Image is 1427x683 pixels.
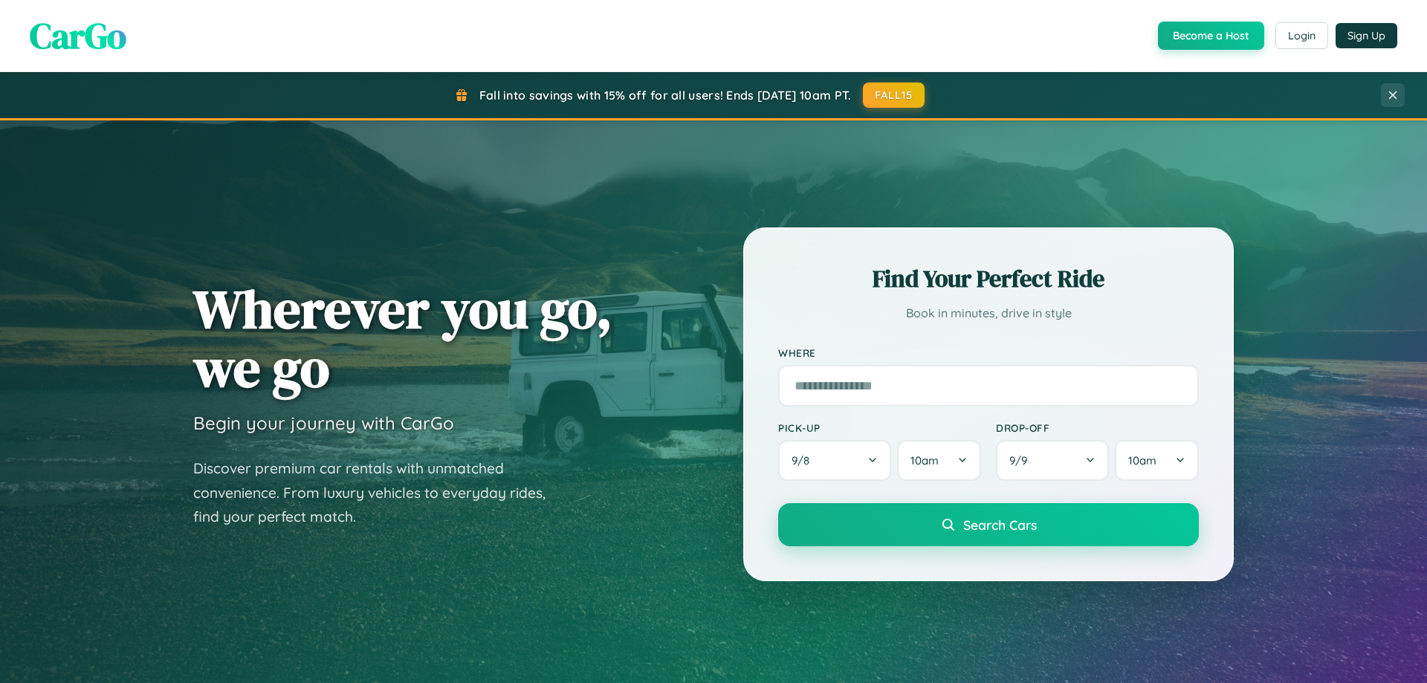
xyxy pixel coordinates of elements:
[778,503,1199,546] button: Search Cars
[778,421,981,434] label: Pick-up
[778,302,1199,324] p: Book in minutes, drive in style
[1336,23,1397,48] button: Sign Up
[1128,453,1156,467] span: 10am
[778,346,1199,359] label: Where
[863,82,925,108] button: FALL15
[1115,440,1199,481] button: 10am
[193,412,454,434] h3: Begin your journey with CarGo
[963,517,1037,533] span: Search Cars
[897,440,981,481] button: 10am
[479,88,852,103] span: Fall into savings with 15% off for all users! Ends [DATE] 10am PT.
[193,456,565,529] p: Discover premium car rentals with unmatched convenience. From luxury vehicles to everyday rides, ...
[778,262,1199,295] h2: Find Your Perfect Ride
[193,279,612,397] h1: Wherever you go, we go
[910,453,939,467] span: 10am
[792,453,817,467] span: 9 / 8
[30,11,126,60] span: CarGo
[778,440,891,481] button: 9/8
[1009,453,1035,467] span: 9 / 9
[1275,22,1328,49] button: Login
[1158,22,1264,50] button: Become a Host
[996,421,1199,434] label: Drop-off
[996,440,1109,481] button: 9/9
